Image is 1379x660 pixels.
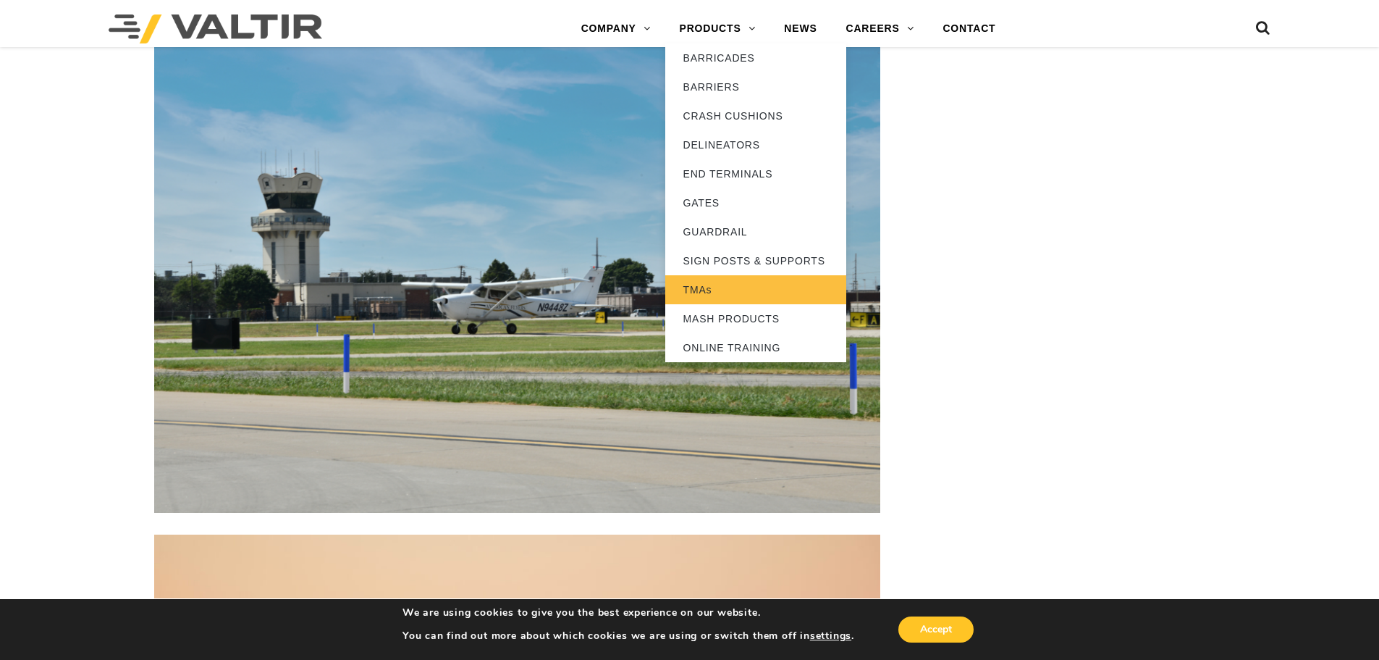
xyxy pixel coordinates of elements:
a: CAREERS [832,14,929,43]
a: DELINEATORS [665,130,846,159]
button: Accept [898,617,974,643]
a: MASH PRODUCTS [665,304,846,333]
a: PRODUCTS [665,14,770,43]
p: We are using cookies to give you the best experience on our website. [402,606,854,619]
a: CRASH CUSHIONS [665,101,846,130]
a: SIGN POSTS & SUPPORTS [665,246,846,275]
a: NEWS [769,14,831,43]
p: You can find out more about which cookies we are using or switch them off in . [402,630,854,643]
a: CONTACT [928,14,1010,43]
a: TMAs [665,275,846,304]
a: GATES [665,188,846,217]
a: COMPANY [567,14,665,43]
a: GUARDRAIL [665,217,846,246]
button: settings [810,630,851,643]
a: ONLINE TRAINING [665,333,846,362]
a: BARRIERS [665,72,846,101]
a: BARRICADES [665,43,846,72]
a: END TERMINALS [665,159,846,188]
img: Valtir [109,14,322,43]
